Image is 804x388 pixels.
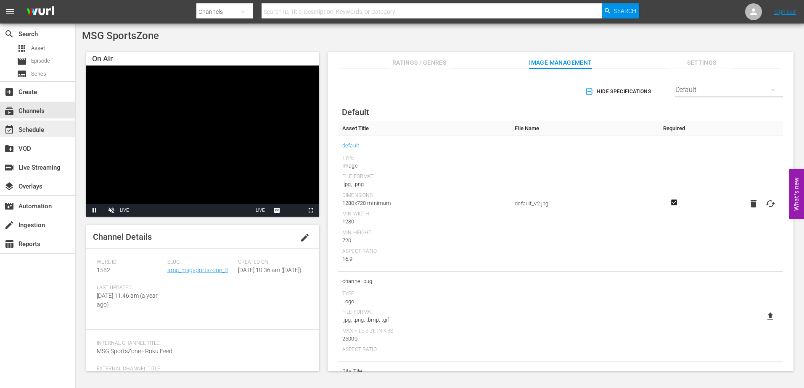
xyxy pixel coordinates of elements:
button: Open Feedback Widget [789,169,804,219]
th: File Name [510,121,656,136]
img: ans4CAIJ8jUAAAAAAAAAAAAAAAAAAAAAAAAgQb4GAAAAAAAAAAAAAAAAAAAAAAAAJMjXAAAAAAAAAAAAAAAAAAAAAAAAgAT5G... [20,2,61,22]
button: Captions [269,204,286,217]
th: Asset Title [338,121,510,136]
div: Default [675,78,783,102]
button: Seek to live, currently playing live [252,204,269,217]
a: amc_msgsportszone_3 [167,267,228,273]
span: Internal Channel Title: [97,340,304,347]
div: Logo [342,297,506,306]
span: Settings [670,58,733,68]
span: [DATE] 11:46 am (a year ago) [97,292,158,308]
div: Aspect Ratio [342,346,506,353]
span: 1582 [97,267,110,273]
div: Image [342,162,506,170]
span: menu [5,7,15,17]
div: Aspect Ratio [342,248,506,255]
span: Created On: [238,259,304,266]
span: Last Updated: [97,285,163,291]
svg: Required [669,199,679,206]
span: Ingestion [4,220,14,230]
span: MSG SportsZone - Roku Feed [97,348,172,354]
span: External Channel Title: [97,366,304,372]
span: Hide Specifications [587,87,651,96]
span: Bits Tile [342,366,506,377]
span: Default [342,107,369,117]
span: On Air [92,54,113,63]
div: File Format [342,309,506,316]
span: Reports [4,239,14,249]
span: Create [4,87,14,97]
span: Image Management [529,58,592,68]
span: Episode [31,57,50,65]
div: Type [342,155,506,162]
span: Slug: [167,259,234,266]
td: default_v2.jpg [510,136,656,272]
button: Picture-in-Picture [286,204,302,217]
span: edit [300,233,310,243]
span: Series [17,69,27,79]
button: Fullscreen [302,204,319,217]
span: Asset [17,43,27,53]
span: Channels [4,106,14,116]
div: 720 [342,236,506,245]
div: LIVE [120,204,129,217]
div: 1280x720 minimum [342,199,506,207]
div: .jpg, .png, .bmp, .gif [342,316,506,324]
span: Search [4,29,14,39]
span: Search [614,3,636,18]
div: 1280 [342,218,506,226]
div: Min Height [342,230,506,236]
div: Dimensions [342,192,506,199]
a: Sign Out [774,8,796,15]
span: MSG SportsZone [82,30,159,42]
span: LIVE [256,208,265,212]
div: 25000 [342,335,506,343]
th: Required [656,121,692,136]
button: Unmute [103,204,120,217]
div: Type [342,291,506,297]
span: Wurl ID: [97,259,163,266]
div: Max File Size In Kbs [342,328,506,335]
span: Asset [31,44,45,52]
button: Search [602,3,639,18]
div: 16:9 [342,255,506,263]
span: channel-bug [342,276,506,287]
a: default [342,140,359,151]
div: File Format [342,173,506,180]
span: VOD [4,144,14,154]
span: Channel Details [93,232,152,242]
div: .jpg, .png [342,180,506,189]
span: Automation [4,201,14,211]
span: Series [31,70,46,78]
div: Video Player [86,66,319,217]
span: Overlays [4,181,14,191]
button: edit [295,228,315,248]
span: Episode [17,56,27,66]
span: Live Streaming [4,163,14,173]
div: Min Width [342,211,506,218]
span: Ratings / Genres [388,58,451,68]
button: Pause [86,204,103,217]
span: Schedule [4,125,14,135]
span: [DATE] 10:36 am ([DATE]) [238,267,301,273]
button: Hide Specifications [583,80,654,103]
